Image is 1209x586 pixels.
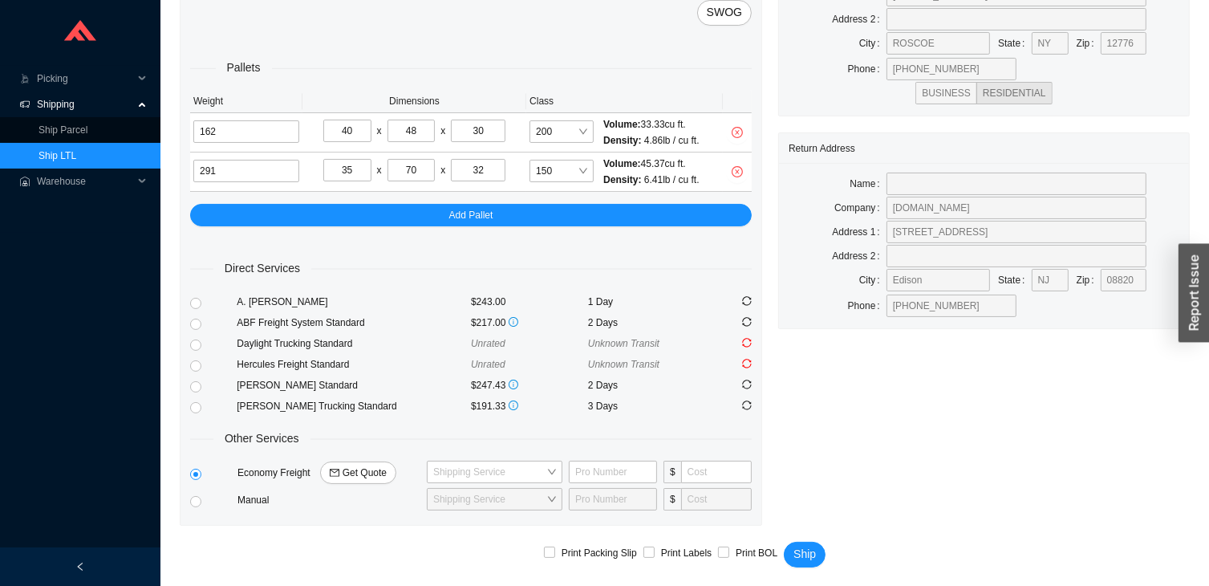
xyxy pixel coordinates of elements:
div: Daylight Trucking Standard [237,336,471,352]
span: Picking [37,66,133,92]
span: Print Labels [655,545,718,561]
label: Zip [1077,32,1101,55]
input: L [323,159,371,181]
label: Name [850,173,886,195]
span: info-circle [509,401,518,410]
a: Ship Parcel [39,124,87,136]
span: Volume: [603,119,640,130]
span: RESIDENTIAL [983,87,1046,99]
div: 4.86 lb / cu ft. [603,132,699,149]
a: Ship LTL [39,150,76,161]
div: 6.41 lb / cu ft. [603,172,699,188]
span: left [75,562,85,572]
span: Unrated [471,359,505,370]
span: Unknown Transit [588,338,659,349]
div: 2 Days [588,377,705,393]
div: ABF Freight System Standard [237,315,471,331]
span: mail [330,468,339,479]
span: sync [742,401,752,410]
label: Address 2 [832,8,886,31]
div: Manual [234,492,424,508]
span: Density: [603,174,641,185]
div: 1 Day [588,294,705,310]
span: close-circle [726,166,749,177]
button: Add Pallet [190,204,752,226]
span: Get Quote [343,465,387,481]
input: Pro Number [569,461,657,483]
div: 2 Days [588,315,705,331]
div: [PERSON_NAME] Standard [237,377,471,393]
label: City [859,269,886,291]
div: 3 Days [588,398,705,414]
label: City [859,32,886,55]
div: Economy Freight [234,462,424,484]
div: [PERSON_NAME] Trucking Standard [237,398,471,414]
span: info-circle [509,380,518,389]
span: Direct Services [213,259,311,278]
span: $ [663,461,681,483]
div: Return Address [789,133,1179,163]
label: Phone [848,58,886,80]
label: State [998,32,1031,55]
div: Hercules Freight Standard [237,356,471,372]
span: Print Packing Slip [555,545,643,561]
span: Warehouse [37,169,133,194]
label: Address 2 [832,245,886,267]
div: x [377,162,382,178]
span: close-circle [726,127,749,138]
span: Other Services [213,429,310,448]
div: x [440,123,445,139]
span: Pallets [216,59,272,77]
span: 200 [536,121,587,142]
span: Add Pallet [449,207,493,223]
span: Volume: [603,158,640,169]
button: close-circle [726,161,749,183]
label: Zip [1077,269,1101,291]
span: sync [742,296,752,306]
span: info-circle [509,317,518,327]
span: Unknown Transit [588,359,659,370]
span: sync [742,317,752,327]
button: close-circle [726,121,749,144]
span: BUSINESS [922,87,971,99]
th: Dimensions [302,90,526,113]
span: Shipping [37,92,133,117]
span: Ship [793,545,816,564]
span: sync [742,380,752,389]
label: Company [834,197,886,219]
button: Ship [784,542,826,568]
input: H [451,120,505,142]
div: $243.00 [471,294,588,310]
label: State [998,269,1031,291]
button: mailGet Quote [320,462,396,484]
input: W [387,120,436,142]
input: Cost [681,488,752,511]
div: $191.33 [471,398,588,414]
span: sync [742,338,752,348]
input: Cost [681,461,752,483]
div: A. [PERSON_NAME] [237,294,471,310]
div: x [377,123,382,139]
span: Unrated [471,338,505,349]
input: L [323,120,371,142]
th: Class [526,90,723,113]
th: Weight [190,90,302,113]
div: $217.00 [471,315,588,331]
input: H [451,159,505,181]
div: 45.37 cu ft. [603,156,699,172]
div: $247.43 [471,377,588,393]
span: Density: [603,135,641,146]
label: Phone [848,295,886,317]
span: 150 [536,161,587,181]
span: sync [742,359,752,368]
input: W [387,159,436,181]
span: Print BOL [729,545,784,561]
span: $ [663,488,681,511]
div: 33.33 cu ft. [603,116,699,132]
label: Address 1 [832,221,886,243]
input: Pro Number [569,488,657,511]
span: SWOG [707,3,742,22]
div: x [440,162,445,178]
